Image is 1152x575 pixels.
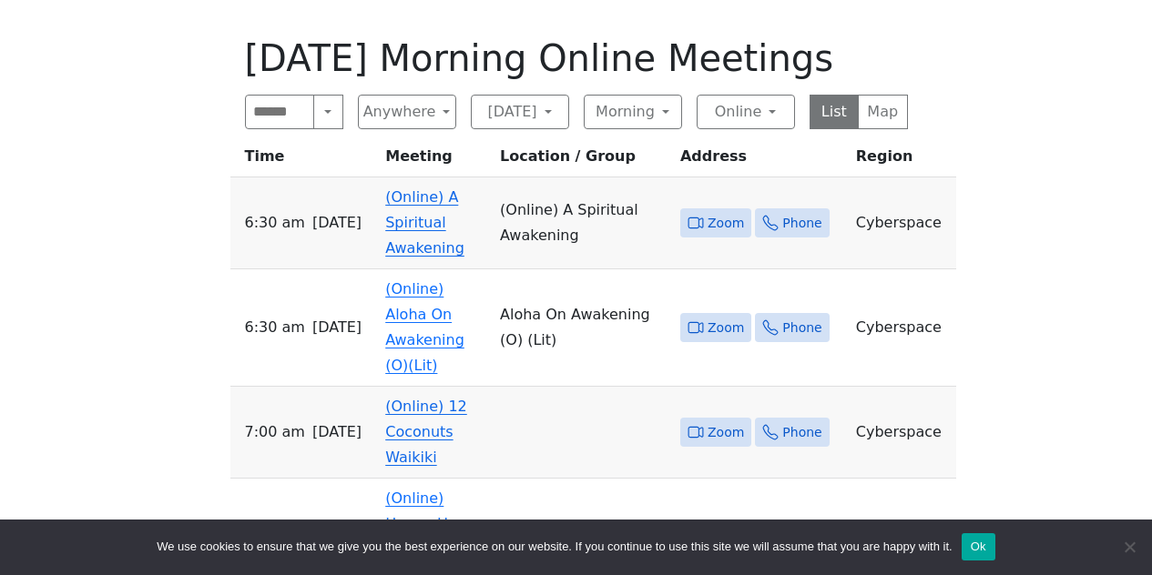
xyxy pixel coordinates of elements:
[858,95,908,129] button: Map
[782,421,821,444] span: Phone
[385,280,464,374] a: (Online) Aloha On Awakening (O)(Lit)
[385,188,464,257] a: (Online) A Spiritual Awakening
[708,421,744,444] span: Zoom
[708,212,744,235] span: Zoom
[849,269,956,387] td: Cyberspace
[962,533,995,560] button: Ok
[245,36,908,80] h1: [DATE] Morning Online Meetings
[385,398,467,466] a: (Online) 12 Coconuts Waikiki
[471,95,569,129] button: [DATE]
[493,177,673,269] td: (Online) A Spiritual Awakening
[157,538,952,556] span: We use cookies to ensure that we give you the best experience on our website. If you continue to ...
[312,210,362,236] span: [DATE]
[378,144,493,177] th: Meeting
[697,95,795,129] button: Online
[312,419,362,445] span: [DATE]
[849,387,956,479] td: Cyberspace
[584,95,682,129] button: Morning
[358,95,456,129] button: Anywhere
[245,315,305,340] span: 6:30 AM
[312,315,362,340] span: [DATE]
[313,95,342,129] button: Search
[849,177,956,269] td: Cyberspace
[493,269,673,387] td: Aloha On Awakening (O) (Lit)
[782,317,821,339] span: Phone
[245,210,305,236] span: 6:30 AM
[708,317,744,339] span: Zoom
[245,419,305,445] span: 7:00 AM
[245,95,315,129] input: Search
[673,144,849,177] th: Address
[810,95,860,129] button: List
[782,212,821,235] span: Phone
[1120,538,1138,556] span: No
[493,144,673,177] th: Location / Group
[849,144,956,177] th: Region
[230,144,379,177] th: Time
